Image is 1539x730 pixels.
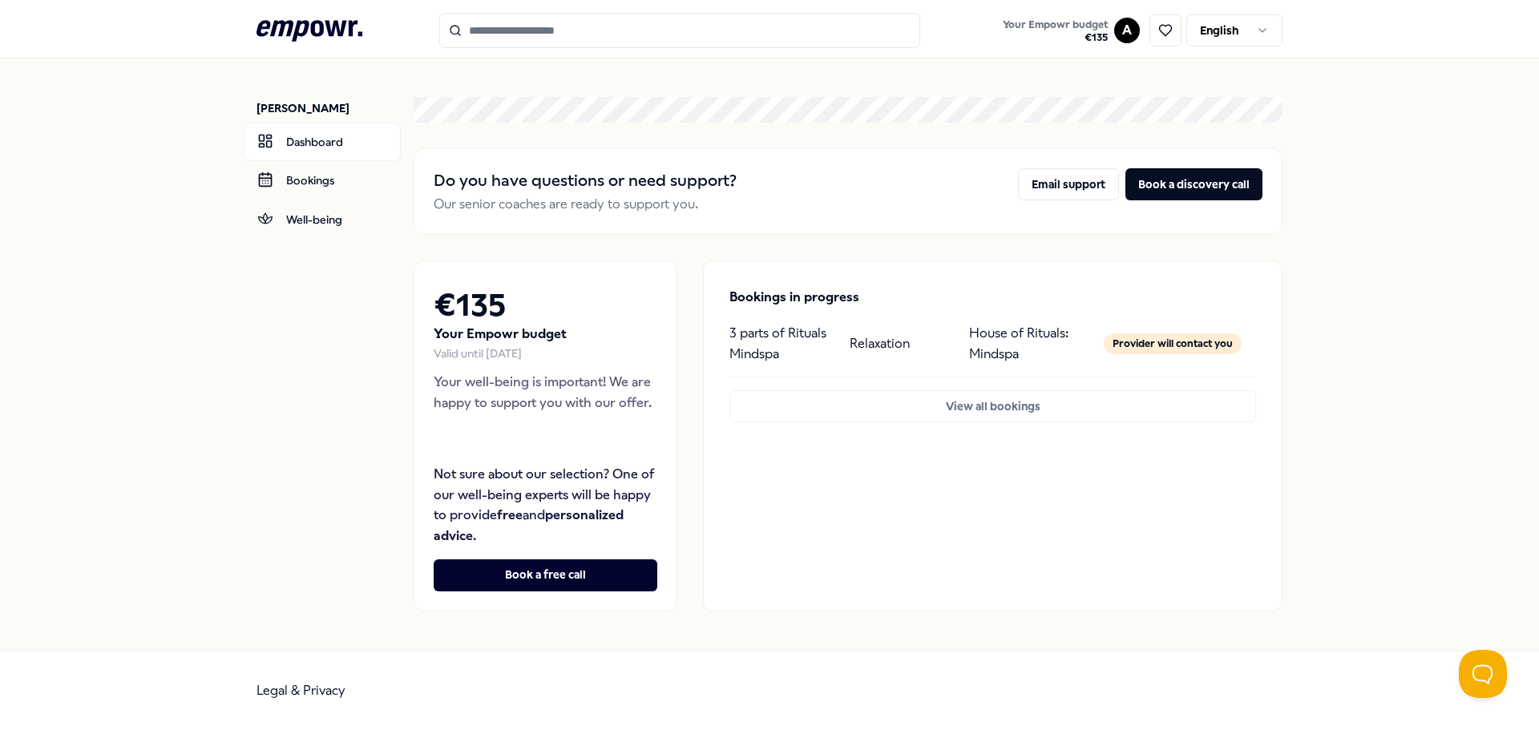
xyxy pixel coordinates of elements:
button: Book a discovery call [1125,168,1262,200]
iframe: Help Scout Beacon - Open [1459,650,1507,698]
button: Email support [1018,168,1119,200]
h2: Do you have questions or need support? [434,168,737,194]
div: Provider will contact you [1104,333,1242,354]
a: Well-being [244,200,401,239]
button: Your Empowr budget€135 [1000,15,1111,47]
a: Dashboard [244,123,401,161]
p: Bookings in progress [729,287,1256,308]
button: A [1114,18,1140,43]
strong: free [497,507,523,522]
p: 3 parts of Rituals Mindspa [729,323,836,364]
button: View all bookings [729,390,1256,422]
input: Search for products, categories or subcategories [439,13,920,48]
p: Your well-being is important! We are happy to support you with our offer. [434,372,657,413]
p: Our senior coaches are ready to support you. [434,194,737,215]
a: Legal & Privacy [256,683,345,698]
p: Not sure about our selection? One of our well-being experts will be happy to provide and . [434,464,657,546]
a: Your Empowr budget€135 [996,14,1114,47]
div: Valid until [DATE] [434,345,657,362]
p: House of Rituals: Mindspa [969,323,1076,364]
a: Bookings [244,161,401,200]
p: Your Empowr budget [434,324,657,345]
a: Email support [1018,168,1119,215]
span: Your Empowr budget [1003,18,1108,31]
p: [PERSON_NAME] [256,100,401,116]
button: Book a free call [434,559,657,591]
span: € 135 [1003,31,1108,44]
h2: € 135 [434,280,657,331]
p: Relaxation [850,333,910,354]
